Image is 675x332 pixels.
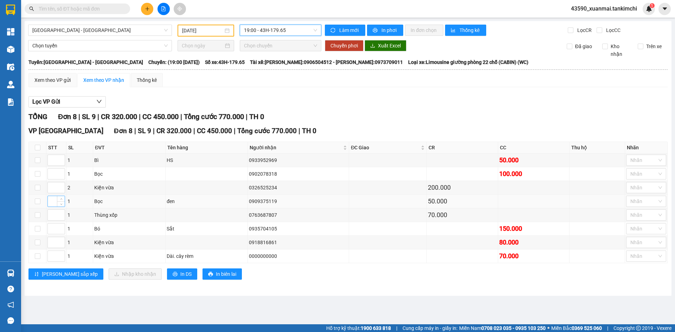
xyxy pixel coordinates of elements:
[29,6,34,11] span: search
[28,268,103,280] button: sort-ascending[PERSON_NAME] sắp xếp
[141,3,153,15] button: plus
[145,6,150,11] span: plus
[94,184,164,191] div: Kiện vừa
[94,211,164,219] div: Thùng xốp
[499,237,568,247] div: 80.000
[572,325,602,331] strong: 0369 525 060
[94,239,164,246] div: Kiện vừa
[408,58,528,66] span: Loại xe: Limousine giường phòng 22 chỗ (CABIN) (WC)
[216,270,236,278] span: In biên lai
[627,144,666,151] div: Nhãn
[93,142,166,154] th: ĐVT
[94,156,164,164] div: Bì
[161,6,166,11] span: file-add
[57,201,65,207] span: Decrease Value
[94,170,164,178] div: Bọc
[153,127,155,135] span: |
[565,4,643,13] span: 43590_xuanmai.tankimchi
[166,142,248,154] th: Tên hàng
[403,324,457,332] span: Cung cấp máy in - giấy in:
[378,42,401,50] span: Xuất Excel
[249,184,348,191] div: 0326525234
[662,6,668,12] span: caret-down
[67,184,92,191] div: 2
[250,58,403,66] span: Tài xế: [PERSON_NAME]:0906504512 - [PERSON_NAME]:0973709011
[237,127,297,135] span: Tổng cước 770.000
[67,211,92,219] div: 1
[574,26,593,34] span: Lọc CR
[66,142,93,154] th: SL
[184,112,244,121] span: Tổng cước 770.000
[249,112,264,121] span: TH 0
[177,6,182,11] span: aim
[428,210,497,220] div: 70.000
[34,76,71,84] div: Xem theo VP gửi
[7,286,14,292] span: question-circle
[7,63,14,71] img: warehouse-icon
[156,127,192,135] span: CR 320.000
[445,25,486,36] button: bar-chartThống kê
[138,127,151,135] span: SL 9
[330,28,336,33] span: sync
[249,211,348,219] div: 0763687807
[28,59,143,65] b: Tuyến: [GEOGRAPHIC_DATA] - [GEOGRAPHIC_DATA]
[572,43,595,50] span: Đã giao
[114,127,133,135] span: Đơn 8
[351,144,419,151] span: ĐC Giao
[249,239,348,246] div: 0918816861
[59,197,63,201] span: up
[547,327,549,330] span: ⚪️
[451,28,457,33] span: bar-chart
[498,142,570,154] th: CC
[6,5,15,15] img: logo-vxr
[249,197,348,205] div: 0909375119
[46,142,66,154] th: STT
[173,272,178,277] span: printer
[94,225,164,233] div: Bó
[607,324,608,332] span: |
[643,43,664,50] span: Trên xe
[7,301,14,308] span: notification
[39,5,122,13] input: Tìm tên, số ĐT hoặc mã đơn
[28,96,106,108] button: Lọc VP Gửi
[381,26,398,34] span: In phơi
[651,3,653,8] span: 1
[646,6,652,12] img: icon-new-feature
[94,252,164,260] div: Kiện vừa
[365,40,406,51] button: downloadXuất Excel
[82,112,96,121] span: SL 9
[658,3,671,15] button: caret-down
[339,26,360,34] span: Làm mới
[67,239,92,246] div: 1
[636,326,641,331] span: copyright
[94,197,164,205] div: Bọc
[428,196,497,206] div: 50.000
[167,156,246,164] div: HS
[202,268,242,280] button: printerIn biên lai
[58,112,77,121] span: Đơn 8
[367,25,403,36] button: printerIn phơi
[570,142,625,154] th: Thu hộ
[101,112,137,121] span: CR 320.000
[193,127,195,135] span: |
[7,98,14,106] img: solution-icon
[246,112,247,121] span: |
[32,97,60,106] span: Lọc VP Gửi
[396,324,397,332] span: |
[148,58,200,66] span: Chuyến: (19:00 [DATE])
[302,127,316,135] span: TH 0
[182,42,224,50] input: Chọn ngày
[167,225,246,233] div: Sắt
[67,156,92,164] div: 1
[7,317,14,324] span: message
[326,324,391,332] span: Hỗ trợ kỹ thuật:
[459,324,546,332] span: Miền Nam
[499,169,568,179] div: 100.000
[428,183,497,193] div: 200.000
[249,225,348,233] div: 0935704105
[32,40,168,51] span: Chọn tuyến
[180,112,182,121] span: |
[244,25,317,35] span: 19:00 - 43H-179.65
[249,252,348,260] div: 0000000000
[7,81,14,88] img: warehouse-icon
